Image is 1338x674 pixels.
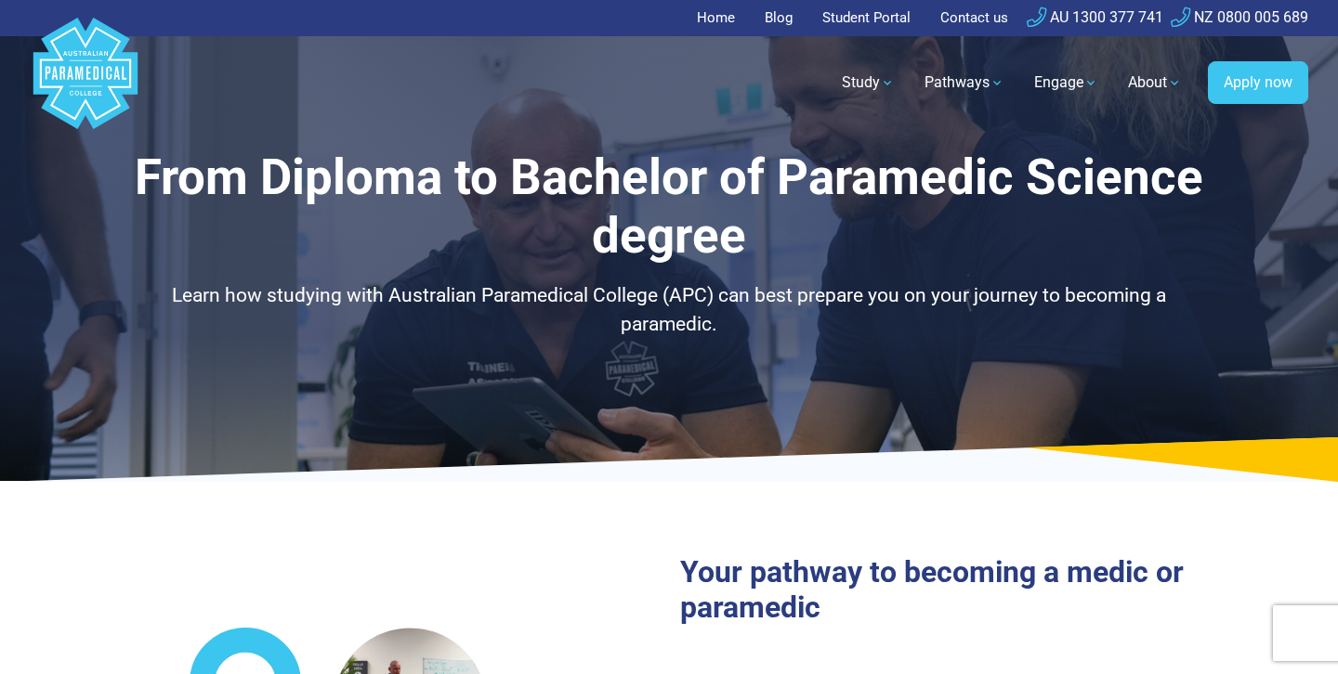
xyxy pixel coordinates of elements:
a: Apply now [1208,61,1308,104]
h1: From Diploma to Bachelor of Paramedic Science degree [125,149,1213,266]
a: AU 1300 377 741 [1027,8,1163,26]
a: Engage [1023,57,1109,109]
a: Study [831,57,906,109]
a: NZ 0800 005 689 [1171,8,1308,26]
a: About [1117,57,1193,109]
a: Pathways [913,57,1016,109]
p: Learn how studying with Australian Paramedical College (APC) can best prepare you on your journey... [125,281,1213,340]
h2: Your pathway to becoming a medic or paramedic [680,554,1308,626]
a: Australian Paramedical College [30,36,141,130]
